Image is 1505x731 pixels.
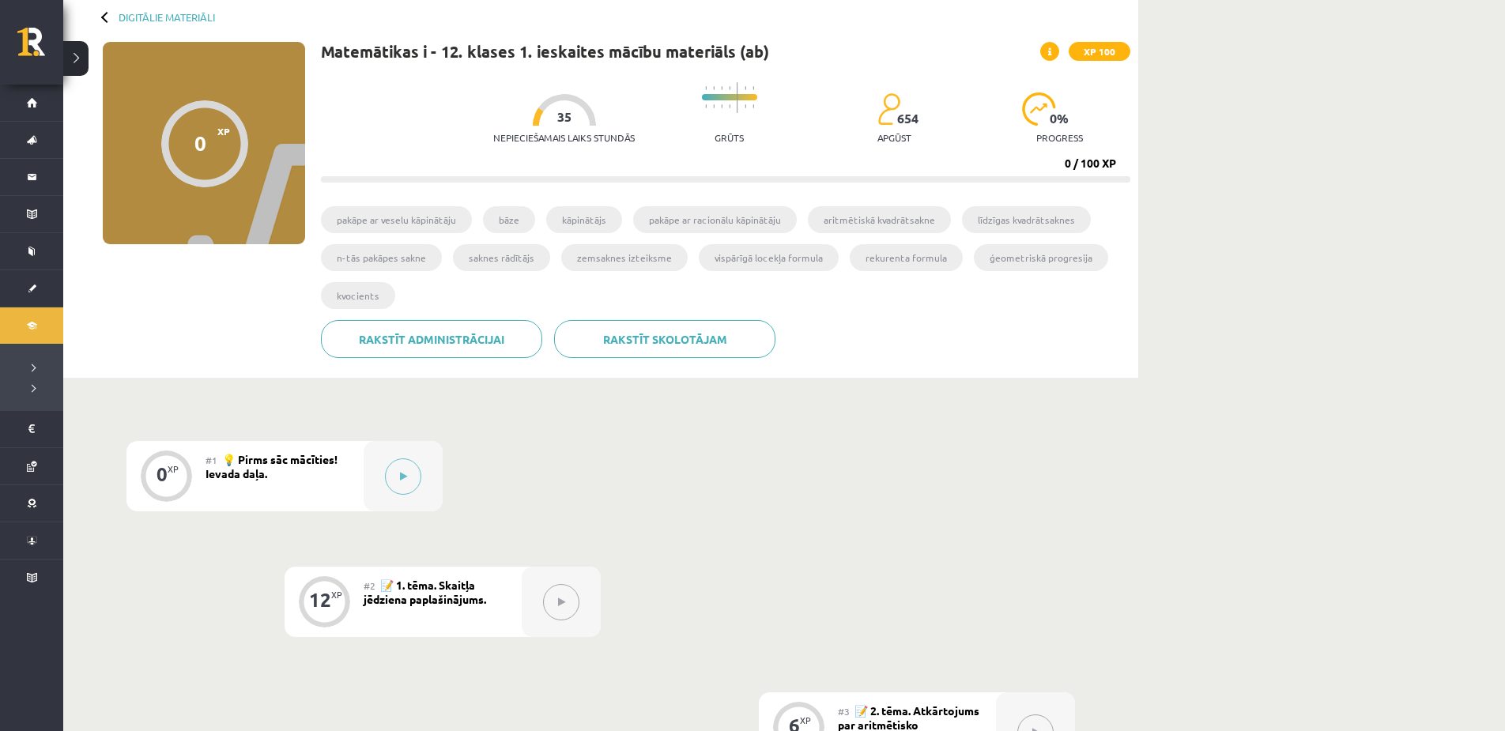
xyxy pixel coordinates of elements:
img: icon-short-line-57e1e144782c952c97e751825c79c345078a6d821885a25fce030b3d8c18986b.svg [752,86,754,90]
a: Rakstīt skolotājam [554,320,775,358]
img: icon-long-line-d9ea69661e0d244f92f715978eff75569469978d946b2353a9bb055b3ed8787d.svg [737,82,738,113]
li: pakāpe ar racionālu kāpinātāju [633,206,797,233]
li: saknes rādītājs [453,244,550,271]
img: icon-short-line-57e1e144782c952c97e751825c79c345078a6d821885a25fce030b3d8c18986b.svg [752,104,754,108]
img: students-c634bb4e5e11cddfef0936a35e636f08e4e9abd3cc4e673bd6f9a4125e45ecb1.svg [877,92,900,126]
span: XP 100 [1069,42,1130,61]
span: #1 [206,454,217,466]
div: XP [800,716,811,725]
img: icon-short-line-57e1e144782c952c97e751825c79c345078a6d821885a25fce030b3d8c18986b.svg [729,86,730,90]
img: icon-short-line-57e1e144782c952c97e751825c79c345078a6d821885a25fce030b3d8c18986b.svg [721,86,722,90]
p: Nepieciešamais laiks stundās [493,132,635,143]
p: apgūst [877,132,911,143]
li: rekurenta formula [850,244,963,271]
img: icon-short-line-57e1e144782c952c97e751825c79c345078a6d821885a25fce030b3d8c18986b.svg [745,86,746,90]
span: #3 [838,705,850,718]
div: XP [331,590,342,599]
li: pakāpe ar veselu kāpinātāju [321,206,472,233]
a: Rakstīt administrācijai [321,320,542,358]
li: n-tās pakāpes sakne [321,244,442,271]
li: vispārīgā locekļa formula [699,244,839,271]
li: bāze [483,206,535,233]
div: 12 [309,593,331,607]
div: 0 [194,131,206,155]
p: progress [1036,132,1083,143]
li: līdzīgas kvadrātsaknes [962,206,1091,233]
img: icon-short-line-57e1e144782c952c97e751825c79c345078a6d821885a25fce030b3d8c18986b.svg [729,104,730,108]
img: icon-short-line-57e1e144782c952c97e751825c79c345078a6d821885a25fce030b3d8c18986b.svg [705,104,707,108]
li: zemsaknes izteiksme [561,244,688,271]
span: 0 % [1050,111,1069,126]
span: XP [217,126,230,137]
a: Rīgas 1. Tālmācības vidusskola [17,28,63,67]
img: icon-short-line-57e1e144782c952c97e751825c79c345078a6d821885a25fce030b3d8c18986b.svg [713,86,715,90]
img: icon-short-line-57e1e144782c952c97e751825c79c345078a6d821885a25fce030b3d8c18986b.svg [721,104,722,108]
a: Digitālie materiāli [119,11,215,23]
span: 654 [897,111,918,126]
img: icon-short-line-57e1e144782c952c97e751825c79c345078a6d821885a25fce030b3d8c18986b.svg [705,86,707,90]
div: 0 [157,467,168,481]
h1: Matemātikas i - 12. klases 1. ieskaites mācību materiāls (ab) [321,42,769,61]
li: kāpinātājs [546,206,622,233]
div: XP [168,465,179,473]
p: Grūts [715,132,744,143]
span: #2 [364,579,375,592]
img: icon-short-line-57e1e144782c952c97e751825c79c345078a6d821885a25fce030b3d8c18986b.svg [745,104,746,108]
li: ģeometriskā progresija [974,244,1108,271]
span: 💡 Pirms sāc mācīties! Ievada daļa. [206,452,338,480]
span: 35 [557,110,571,124]
img: icon-progress-161ccf0a02000e728c5f80fcf4c31c7af3da0e1684b2b1d7c360e028c24a22f1.svg [1022,92,1056,126]
li: aritmētiskā kvadrātsakne [808,206,951,233]
li: kvocients [321,282,395,309]
span: 📝 1. tēma. Skaitļa jēdziena paplašinājums. [364,578,486,606]
img: icon-short-line-57e1e144782c952c97e751825c79c345078a6d821885a25fce030b3d8c18986b.svg [713,104,715,108]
